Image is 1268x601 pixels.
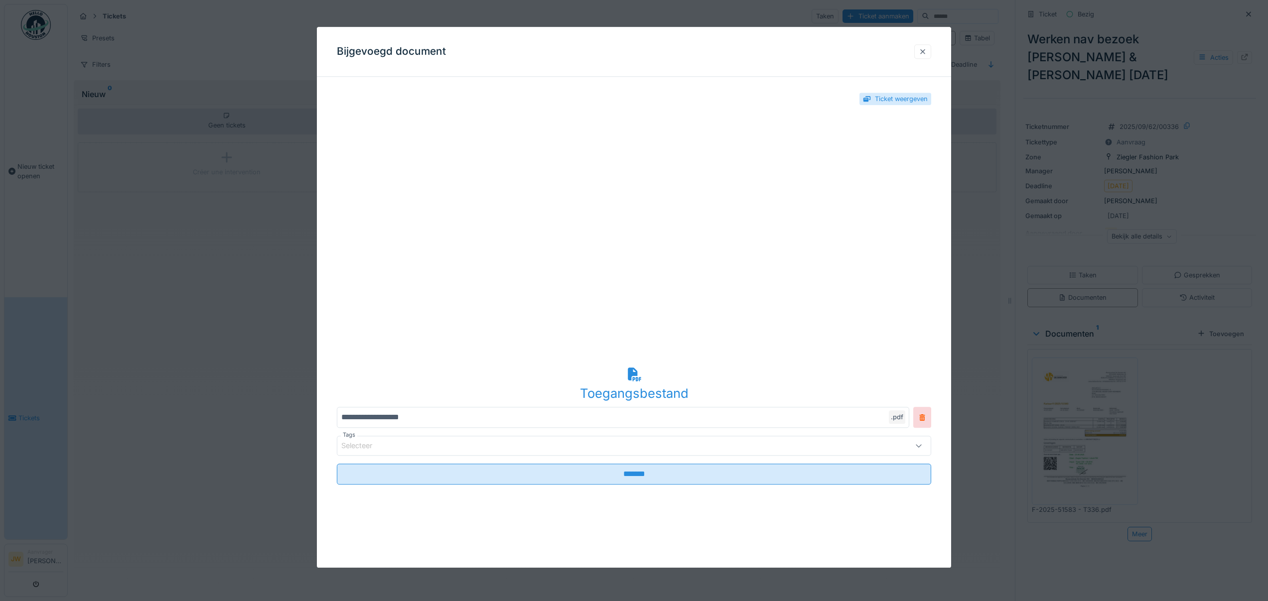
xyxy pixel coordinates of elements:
h3: Bijgevoegd document [337,45,446,58]
div: Toegangsbestand [337,384,931,403]
div: Selecteer [341,441,386,452]
div: .pdf [889,410,905,424]
div: Ticket weergeven [875,94,928,104]
label: Tags [341,431,357,439]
